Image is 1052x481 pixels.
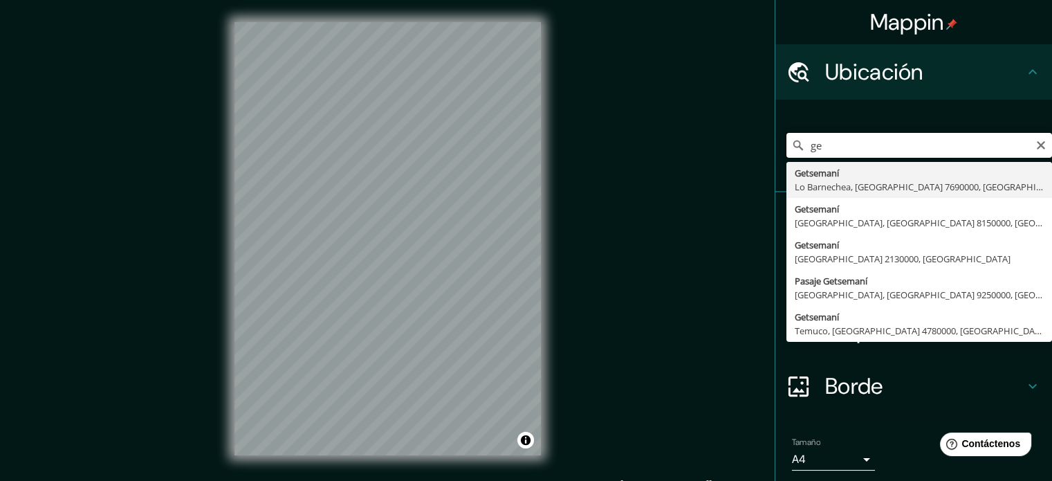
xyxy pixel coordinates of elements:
[929,427,1037,466] iframe: Lanzador de widgets de ayuda
[1035,138,1046,151] button: Claro
[792,452,806,466] font: A4
[775,248,1052,303] div: Estilo
[234,22,541,455] canvas: Mapa
[795,253,1011,265] font: [GEOGRAPHIC_DATA] 2130000, [GEOGRAPHIC_DATA]
[795,311,839,323] font: Getsemaní
[946,19,957,30] img: pin-icon.png
[870,8,944,37] font: Mappin
[795,275,867,287] font: Pasaje Getsemaní
[775,192,1052,248] div: Patas
[775,359,1052,414] div: Borde
[795,167,839,179] font: Getsemaní
[825,372,883,401] font: Borde
[795,325,1048,337] font: Temuco, [GEOGRAPHIC_DATA] 4780000, [GEOGRAPHIC_DATA]
[775,303,1052,359] div: Disposición
[825,57,923,87] font: Ubicación
[792,437,820,448] font: Tamaño
[775,44,1052,100] div: Ubicación
[795,239,839,251] font: Getsemaní
[517,432,534,448] button: Activar o desactivar atribución
[792,448,875,471] div: A4
[795,203,839,215] font: Getsemaní
[786,133,1052,158] input: Elige tu ciudad o zona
